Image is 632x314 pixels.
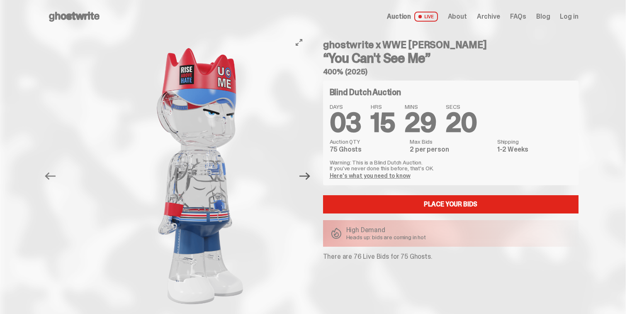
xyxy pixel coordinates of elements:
a: FAQs [510,13,526,20]
span: 29 [405,105,436,140]
dd: 75 Ghosts [330,146,405,153]
dd: 2 per person [410,146,492,153]
button: View full-screen [294,37,304,47]
p: Warning: This is a Blind Dutch Auction. If you’ve never done this before, that’s OK. [330,159,572,171]
span: SECS [446,104,477,110]
p: Heads up: bids are coming in hot [346,234,426,240]
h3: “You Can't See Me” [323,52,579,65]
span: Auction [387,13,411,20]
a: Auction LIVE [387,12,438,22]
h4: ghostwrite x WWE [PERSON_NAME] [323,40,579,50]
a: About [448,13,467,20]
h5: 400% (2025) [323,68,579,76]
button: Next [296,167,314,185]
span: 03 [330,105,361,140]
p: High Demand [346,227,426,233]
p: There are 76 Live Bids for 75 Ghosts. [323,253,579,260]
h4: Blind Dutch Auction [330,88,401,96]
span: MINS [405,104,436,110]
a: Archive [477,13,500,20]
a: Blog [536,13,550,20]
a: Here's what you need to know [330,172,411,179]
span: LIVE [414,12,438,22]
span: 20 [446,105,477,140]
dt: Shipping [497,139,572,145]
a: Log in [560,13,578,20]
span: HRS [371,104,395,110]
span: DAYS [330,104,361,110]
dt: Max Bids [410,139,492,145]
button: Previous [41,167,60,185]
a: Place your Bids [323,195,579,213]
dt: Auction QTY [330,139,405,145]
dd: 1-2 Weeks [497,146,572,153]
span: 15 [371,105,395,140]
